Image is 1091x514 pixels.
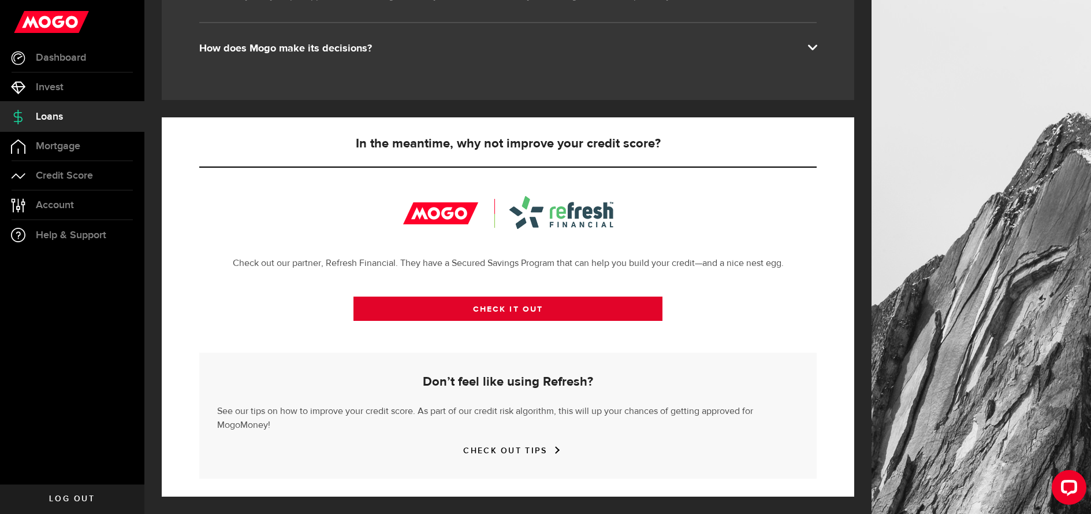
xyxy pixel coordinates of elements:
[217,402,799,432] p: See our tips on how to improve your credit score. As part of our credit risk algorithm, this will...
[36,112,63,122] span: Loans
[36,141,80,151] span: Mortgage
[36,200,74,210] span: Account
[36,230,106,241] span: Help & Support
[1042,465,1091,514] iframe: LiveChat chat widget
[199,42,817,56] div: How does Mogo make its decisions?
[217,375,799,389] h5: Don’t feel like using Refresh?
[199,137,817,151] h5: In the meantime, why not improve your credit score?
[353,297,662,321] a: CHECK IT OUT
[36,82,64,93] span: Invest
[463,446,552,456] a: CHECK OUT TIPS
[36,171,93,181] span: Credit Score
[199,257,817,271] p: Check out our partner, Refresh Financial. They have a Secured Savings Program that can help you b...
[49,495,95,503] span: Log out
[36,53,86,63] span: Dashboard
